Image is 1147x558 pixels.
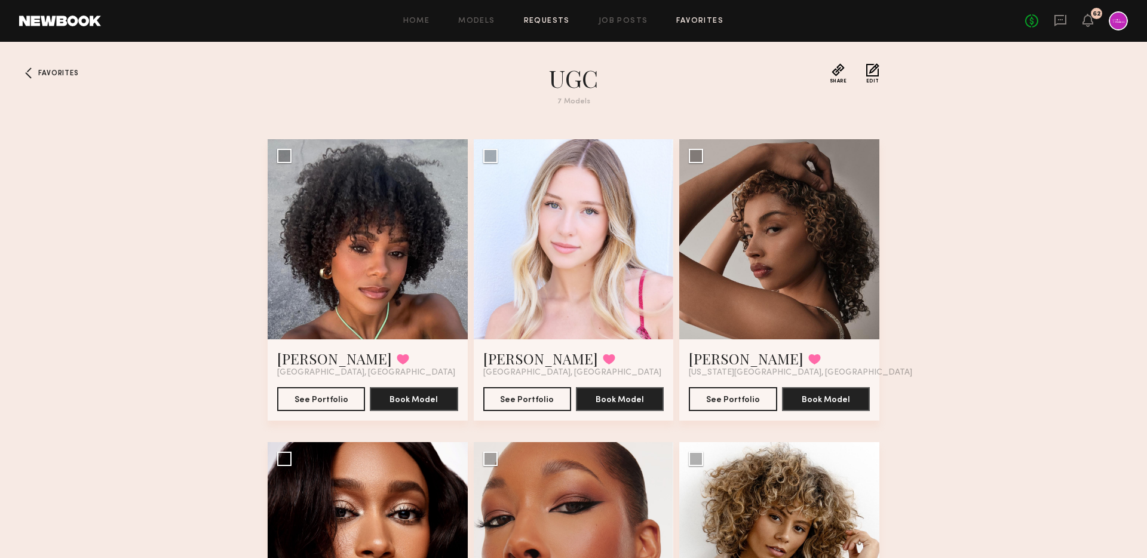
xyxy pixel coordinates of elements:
h1: UGC [358,63,789,93]
div: 7 Models [358,98,789,106]
a: Models [458,17,495,25]
a: [PERSON_NAME] [689,349,803,368]
a: Favorites [676,17,723,25]
span: Favorites [38,70,78,77]
a: Requests [524,17,570,25]
button: See Portfolio [689,387,777,411]
div: 62 [1093,11,1101,17]
button: See Portfolio [277,387,365,411]
a: Favorites [19,63,38,82]
button: Book Model [370,387,458,411]
a: Book Model [782,394,870,404]
a: Home [403,17,430,25]
span: [GEOGRAPHIC_DATA], [GEOGRAPHIC_DATA] [483,368,661,378]
span: [GEOGRAPHIC_DATA], [GEOGRAPHIC_DATA] [277,368,455,378]
span: Edit [866,79,879,84]
a: [PERSON_NAME] [277,349,392,368]
span: Share [830,79,847,84]
button: Edit [866,63,879,84]
a: Job Posts [599,17,648,25]
span: [US_STATE][GEOGRAPHIC_DATA], [GEOGRAPHIC_DATA] [689,368,912,378]
button: Book Model [782,387,870,411]
button: Book Model [576,387,664,411]
a: [PERSON_NAME] [483,349,598,368]
button: Share [830,63,847,84]
button: See Portfolio [483,387,571,411]
a: Book Model [576,394,664,404]
a: Book Model [370,394,458,404]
